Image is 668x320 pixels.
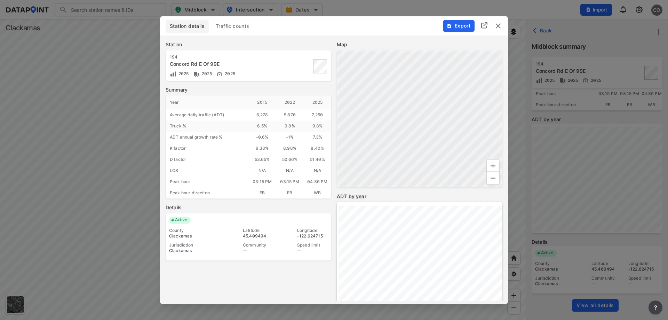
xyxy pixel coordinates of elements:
img: Volume count [170,70,177,77]
label: Map [337,41,502,48]
div: ADT annual growth rate % [166,132,248,143]
div: -1 % [276,132,303,143]
div: Peak hour [166,176,248,187]
div: 7,250 [304,109,331,120]
div: Community [243,242,273,248]
div: N/A [276,165,303,176]
div: Zoom Out [486,171,500,185]
img: Vehicle speed [216,70,223,77]
div: 2015 [248,95,276,109]
div: Peak hour direction [166,187,248,198]
div: 9.8 % [276,120,303,132]
div: Longitude [297,228,328,233]
div: Clackamas [169,248,219,253]
div: 194 [170,54,276,60]
div: Latitude [243,228,273,233]
div: -- [243,248,273,253]
div: Concord Rd E Of 99E [170,61,276,68]
div: -0.6 % [248,132,276,143]
div: 53.65% [248,154,276,165]
div: N/A [248,165,276,176]
button: delete [494,22,502,30]
div: LOS [166,165,248,176]
label: Details [166,204,331,211]
div: Average daily traffic (ADT) [166,109,248,120]
div: 03:15 PM [248,176,276,187]
span: 2025 [223,71,235,76]
div: 45.409494 [243,233,273,239]
span: Traffic counts [216,23,249,30]
div: -- [297,248,328,253]
div: -122.624715 [297,233,328,239]
label: Station [166,41,331,48]
div: 8.40% [304,143,331,154]
div: Year [166,95,248,109]
div: Clackamas [169,233,219,239]
div: Jurisdiction [169,242,219,248]
img: full_screen.b7bf9a36.svg [480,21,488,30]
div: 2022 [276,95,303,109]
div: 8.98% [276,143,303,154]
button: Export [443,20,475,32]
div: 6,278 [248,109,276,120]
div: 9.8 % [304,120,331,132]
span: Active [172,217,191,224]
svg: Zoom In [489,162,497,170]
div: 03:15 PM [276,176,303,187]
div: N/A [304,165,331,176]
span: Export [447,22,470,29]
div: 7.3 % [304,132,331,143]
div: 2025 [304,95,331,109]
span: Station details [170,23,205,30]
span: 2025 [200,71,212,76]
div: Speed limit [297,242,328,248]
img: File%20-%20Download.70cf71cd.svg [446,23,452,29]
div: 9.38% [248,143,276,154]
img: close.efbf2170.svg [494,22,502,30]
div: 04:30 PM [304,176,331,187]
svg: Zoom Out [489,174,497,182]
span: ? [653,303,658,312]
label: ADT by year [337,193,502,200]
div: 6.5 % [248,120,276,132]
div: K factor [166,143,248,154]
img: Vehicle class [193,70,200,77]
div: 5,870 [276,109,303,120]
div: County [169,228,219,233]
div: 51.40% [304,154,331,165]
div: Truck % [166,120,248,132]
label: Summary [166,86,331,93]
button: more [649,301,662,314]
div: WB [304,187,331,198]
div: 50.66% [276,154,303,165]
div: Zoom In [486,159,500,172]
div: EB [276,187,303,198]
div: D factor [166,154,248,165]
span: 2025 [177,71,189,76]
div: basic tabs example [166,19,502,33]
div: EB [248,187,276,198]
